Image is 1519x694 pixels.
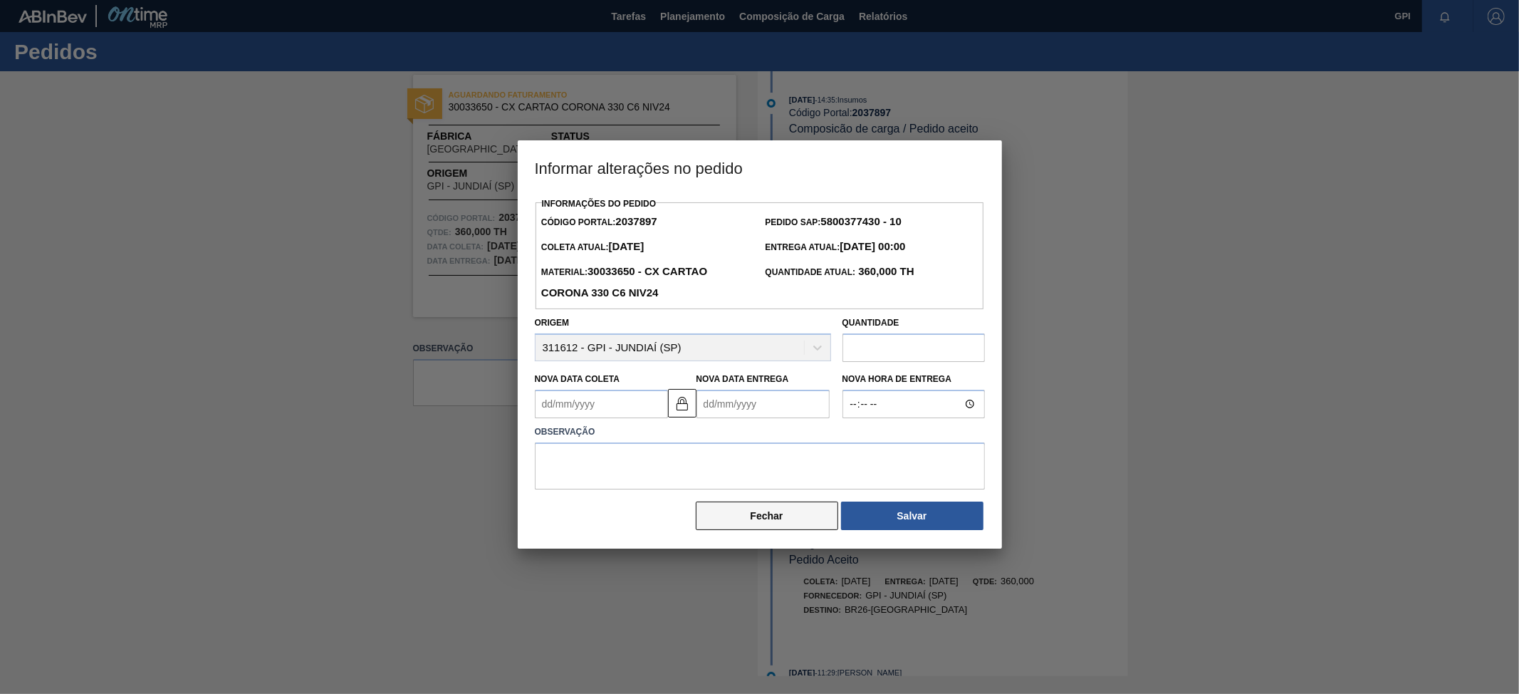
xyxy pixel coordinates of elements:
[535,390,668,418] input: dd/mm/yyyy
[541,267,707,299] span: Material:
[855,265,914,277] strong: 360,000 TH
[821,215,902,227] strong: 5800377430 - 10
[840,240,905,252] strong: [DATE] 00:00
[696,502,838,530] button: Fechar
[842,318,899,328] label: Quantidade
[615,215,657,227] strong: 2037897
[535,422,985,442] label: Observação
[535,318,570,328] label: Origem
[696,390,830,418] input: dd/mm/yyyy
[541,217,657,227] span: Código Portal:
[841,502,983,530] button: Salvar
[766,267,914,277] span: Quantidade Atual:
[542,199,657,209] label: Informações do Pedido
[541,265,707,299] strong: 30033650 - CX CARTAO CORONA 330 C6 NIV24
[766,242,906,252] span: Entrega Atual:
[674,395,691,412] img: locked
[696,374,789,384] label: Nova Data Entrega
[535,374,620,384] label: Nova Data Coleta
[842,369,985,390] label: Nova Hora de Entrega
[766,217,902,227] span: Pedido SAP:
[518,140,1002,195] h3: Informar alterações no pedido
[668,389,696,418] button: locked
[609,240,644,252] strong: [DATE]
[541,242,644,252] span: Coleta Atual:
